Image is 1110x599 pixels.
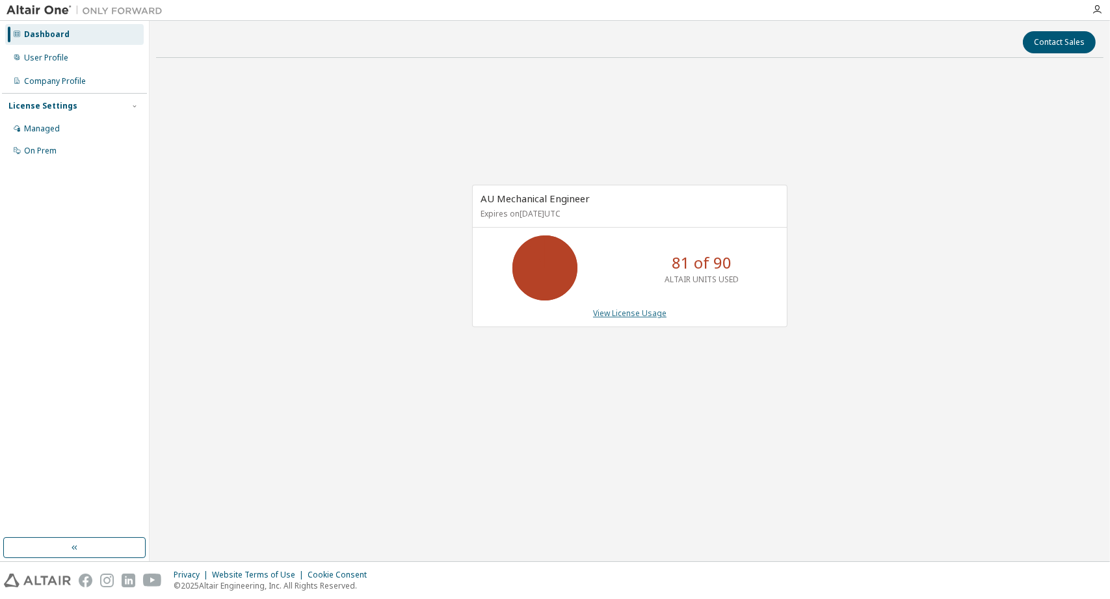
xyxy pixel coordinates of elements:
[8,101,77,111] div: License Settings
[24,53,68,63] div: User Profile
[665,274,739,285] p: ALTAIR UNITS USED
[672,252,732,274] p: 81 of 90
[79,574,92,587] img: facebook.svg
[24,146,57,156] div: On Prem
[24,76,86,87] div: Company Profile
[4,574,71,587] img: altair_logo.svg
[174,580,375,591] p: © 2025 Altair Engineering, Inc. All Rights Reserved.
[481,192,590,205] span: AU Mechanical Engineer
[24,29,70,40] div: Dashboard
[122,574,135,587] img: linkedin.svg
[143,574,162,587] img: youtube.svg
[174,570,212,580] div: Privacy
[100,574,114,587] img: instagram.svg
[593,308,667,319] a: View License Usage
[7,4,169,17] img: Altair One
[1023,31,1096,53] button: Contact Sales
[24,124,60,134] div: Managed
[481,208,776,219] p: Expires on [DATE] UTC
[212,570,308,580] div: Website Terms of Use
[308,570,375,580] div: Cookie Consent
